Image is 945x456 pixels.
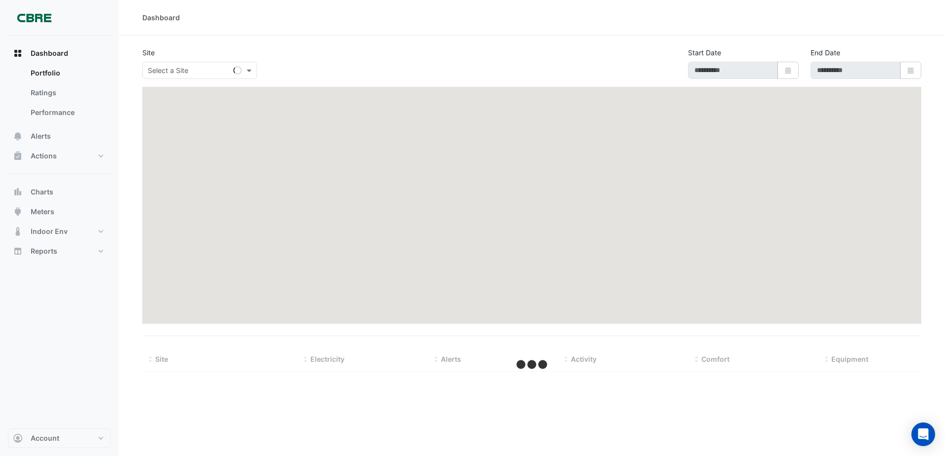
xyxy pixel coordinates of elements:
span: Electricity [310,355,344,363]
span: Account [31,433,59,443]
span: Activity [571,355,597,363]
app-icon: Dashboard [13,48,23,58]
a: Portfolio [23,63,111,83]
span: Comfort [701,355,730,363]
div: Dashboard [142,12,180,23]
div: Open Intercom Messenger [911,422,935,446]
span: Actions [31,151,57,161]
button: Charts [8,182,111,202]
img: Company Logo [12,8,56,28]
div: Dashboard [8,63,111,126]
label: Start Date [688,47,721,58]
button: Dashboard [8,43,111,63]
span: Reports [31,246,57,256]
button: Meters [8,202,111,222]
span: Equipment [831,355,868,363]
label: End Date [811,47,840,58]
app-icon: Indoor Env [13,227,23,236]
span: Dashboard [31,48,68,58]
a: Ratings [23,83,111,103]
app-icon: Reports [13,246,23,256]
app-icon: Alerts [13,131,23,141]
label: Site [142,47,155,58]
button: Reports [8,241,111,261]
button: Account [8,428,111,448]
button: Alerts [8,126,111,146]
app-icon: Actions [13,151,23,161]
span: Alerts [31,131,51,141]
a: Performance [23,103,111,122]
span: Site [155,355,168,363]
app-icon: Charts [13,187,23,197]
span: Alerts [441,355,461,363]
span: Charts [31,187,53,197]
button: Indoor Env [8,222,111,241]
span: Indoor Env [31,227,68,236]
span: Meters [31,207,54,217]
button: Actions [8,146,111,166]
app-icon: Meters [13,207,23,217]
